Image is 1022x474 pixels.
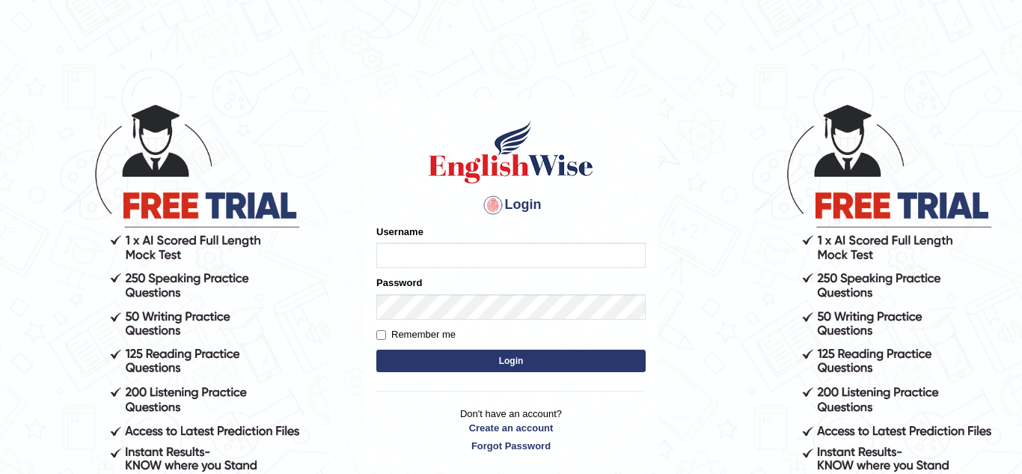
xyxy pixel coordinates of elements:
[426,118,596,186] img: Logo of English Wise sign in for intelligent practice with AI
[376,225,423,239] label: Username
[376,327,456,342] label: Remember me
[376,350,646,372] button: Login
[376,276,422,290] label: Password
[376,330,386,340] input: Remember me
[376,439,646,453] a: Forgot Password
[376,407,646,453] p: Don't have an account?
[376,193,646,217] h4: Login
[376,421,646,435] a: Create an account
